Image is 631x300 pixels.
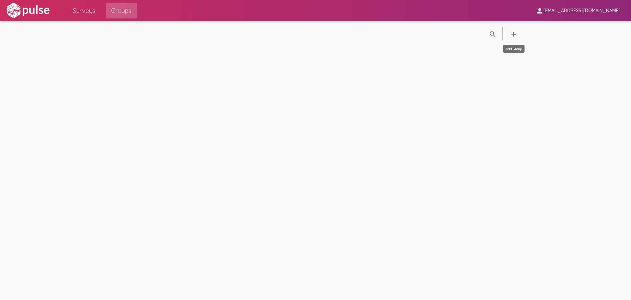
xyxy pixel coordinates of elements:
a: Surveys [68,3,101,18]
button: [EMAIL_ADDRESS][DOMAIN_NAME] [530,4,626,16]
button: language [486,27,499,40]
mat-icon: language [489,30,497,38]
mat-icon: language [510,30,518,38]
button: language [507,27,520,40]
span: [EMAIL_ADDRESS][DOMAIN_NAME] [544,8,620,14]
img: white-logo.svg [5,2,51,19]
span: Surveys [73,5,95,16]
a: Groups [106,3,137,18]
span: Groups [111,5,131,16]
mat-icon: person [536,7,544,15]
